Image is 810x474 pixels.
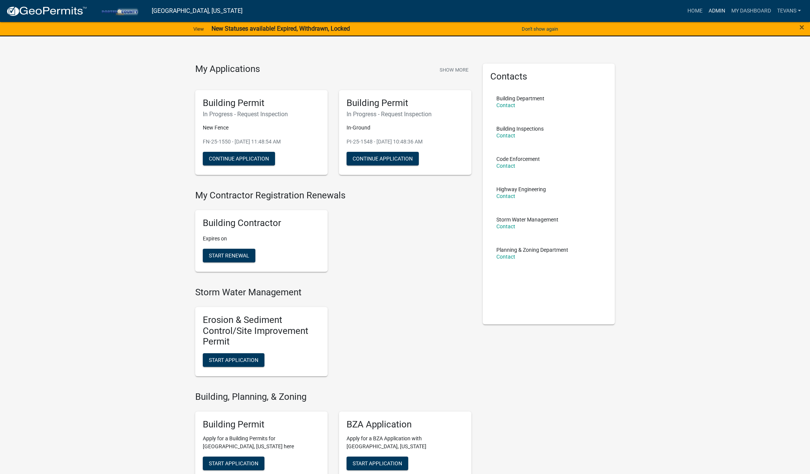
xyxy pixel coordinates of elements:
[496,126,544,131] p: Building Inspections
[347,111,464,118] h6: In Progress - Request Inspection
[203,152,275,165] button: Continue Application
[496,217,558,222] p: Storm Water Management
[347,124,464,132] p: In-Ground
[347,435,464,451] p: Apply for a BZA Application with [GEOGRAPHIC_DATA], [US_STATE]
[519,23,561,35] button: Don't show again
[195,190,471,201] h4: My Contractor Registration Renewals
[347,152,419,165] button: Continue Application
[496,133,515,139] a: Contact
[209,253,249,259] span: Start Renewal
[190,23,207,35] a: View
[203,235,320,243] p: Expires on
[353,460,402,466] span: Start Application
[437,64,471,76] button: Show More
[203,249,255,262] button: Start Renewal
[195,190,471,278] wm-registration-list-section: My Contractor Registration Renewals
[152,5,243,17] a: [GEOGRAPHIC_DATA], [US_STATE]
[195,64,260,75] h4: My Applications
[490,71,608,82] h5: Contacts
[203,138,320,146] p: FN-25-1550 - [DATE] 11:48:54 AM
[203,124,320,132] p: New Fence
[496,163,515,169] a: Contact
[347,98,464,109] h5: Building Permit
[203,457,264,470] button: Start Application
[203,98,320,109] h5: Building Permit
[347,419,464,430] h5: BZA Application
[203,353,264,367] button: Start Application
[799,22,804,33] span: ×
[203,111,320,118] h6: In Progress - Request Inspection
[774,4,804,18] a: tevans
[203,435,320,451] p: Apply for a Building Permits for [GEOGRAPHIC_DATA], [US_STATE] here
[347,457,408,470] button: Start Application
[496,96,544,101] p: Building Department
[203,315,320,347] h5: Erosion & Sediment Control/Site Improvement Permit
[496,102,515,108] a: Contact
[211,25,350,32] strong: New Statuses available! Expired, Withdrawn, Locked
[496,193,515,199] a: Contact
[706,4,728,18] a: Admin
[496,156,540,162] p: Code Enforcement
[496,247,568,253] p: Planning & Zoning Department
[209,357,258,363] span: Start Application
[93,6,146,16] img: Porter County, Indiana
[203,218,320,229] h5: Building Contractor
[496,254,515,260] a: Contact
[203,419,320,430] h5: Building Permit
[496,187,546,192] p: Highway Engineering
[799,23,804,32] button: Close
[728,4,774,18] a: My Dashboard
[684,4,706,18] a: Home
[195,391,471,402] h4: Building, Planning, & Zoning
[496,223,515,229] a: Contact
[195,287,471,298] h4: Storm Water Management
[209,460,258,466] span: Start Application
[347,138,464,146] p: PI-25-1548 - [DATE] 10:48:36 AM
